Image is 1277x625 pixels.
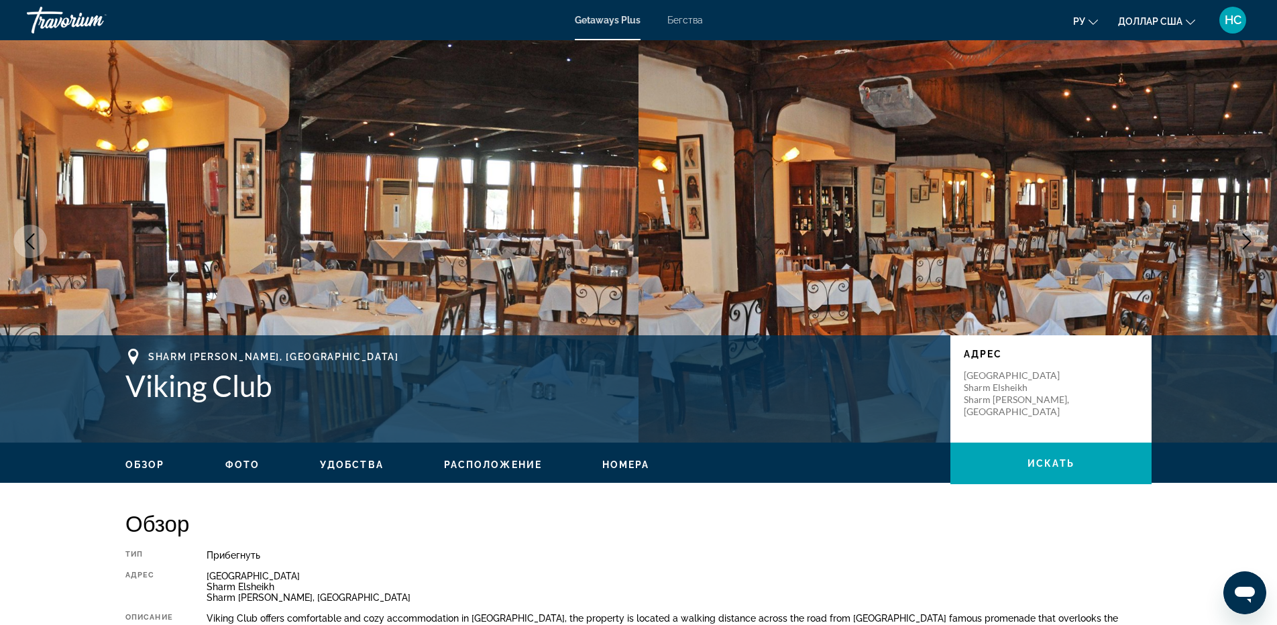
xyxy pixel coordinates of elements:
[125,571,173,603] div: Адрес
[575,15,641,25] a: Getaways Plus
[320,459,384,470] span: Удобства
[1230,225,1264,258] button: Next image
[125,368,937,403] h1: Viking Club
[964,349,1138,359] p: Адрес
[1225,13,1241,27] font: НС
[148,351,399,362] span: Sharm [PERSON_NAME], [GEOGRAPHIC_DATA]
[1028,458,1074,469] span: искать
[125,550,173,561] div: Тип
[667,15,703,25] a: Бегства
[1223,571,1266,614] iframe: Кнопка запуска окна обмена сообщениями
[320,459,384,471] button: Удобства
[1118,11,1195,31] button: Изменить валюту
[125,510,1152,536] h2: Обзор
[225,459,260,470] span: Фото
[13,225,47,258] button: Previous image
[207,571,1152,603] div: [GEOGRAPHIC_DATA] Sharm Elsheikh Sharm [PERSON_NAME], [GEOGRAPHIC_DATA]
[602,459,650,471] button: Номера
[1073,11,1098,31] button: Изменить язык
[225,459,260,471] button: Фото
[27,3,161,38] a: Травориум
[125,459,165,471] button: Обзор
[444,459,542,471] button: Расположение
[444,459,542,470] span: Расположение
[207,550,1152,561] div: Прибегнуть
[1215,6,1250,34] button: Меню пользователя
[950,443,1152,484] button: искать
[125,459,165,470] span: Обзор
[602,459,650,470] span: Номера
[1118,16,1182,27] font: доллар США
[964,370,1071,418] p: [GEOGRAPHIC_DATA] Sharm Elsheikh Sharm [PERSON_NAME], [GEOGRAPHIC_DATA]
[1073,16,1085,27] font: ру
